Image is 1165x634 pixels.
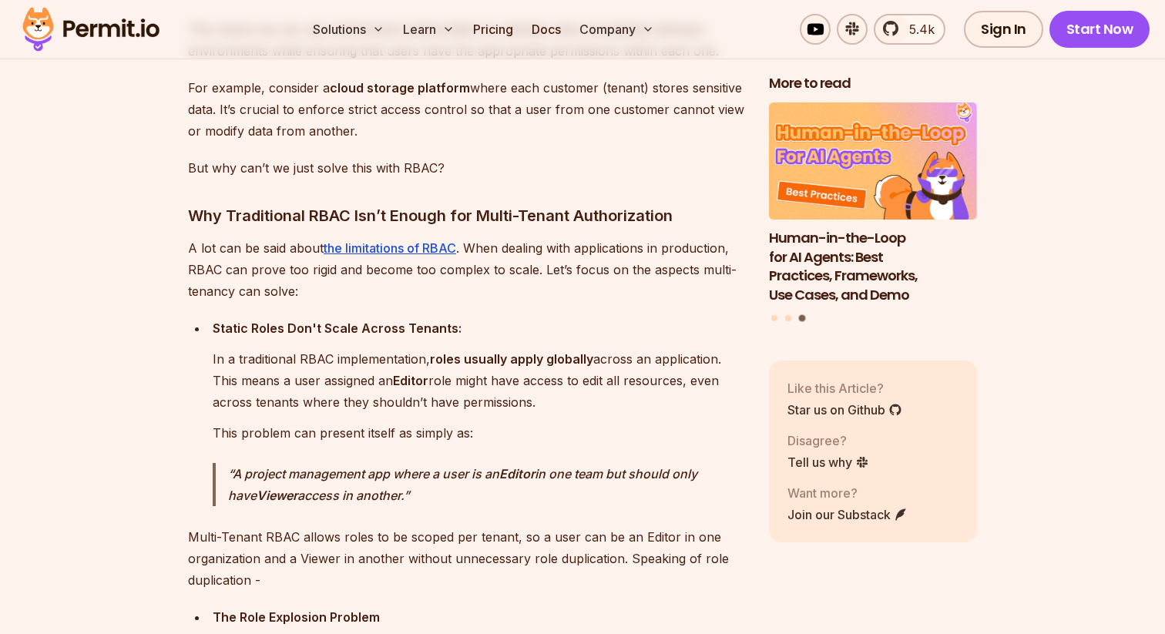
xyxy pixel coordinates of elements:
a: 5.4k [874,14,945,45]
p: A lot can be said about . When dealing with applications in production, RBAC can prove too rigid ... [188,237,744,302]
p: But why can’t we just solve this with RBAC? [188,157,744,179]
h3: Why Traditional RBAC Isn’t Enough for Multi-Tenant Authorization [188,203,744,228]
p: In a traditional RBAC implementation, across an application. This means a user assigned an role m... [213,348,744,413]
p: Want more? [787,483,908,501]
p: For example, consider a where each customer (tenant) stores sensitive data. It’s crucial to enfor... [188,77,744,142]
li: 3 of 3 [769,102,977,305]
strong: Editor [499,466,535,481]
button: Go to slide 2 [785,314,791,320]
p: Disagree? [787,431,869,449]
strong: Editor [393,373,428,388]
h3: Human-in-the-Loop for AI Agents: Best Practices, Frameworks, Use Cases, and Demo [769,228,977,304]
a: Sign In [964,11,1043,48]
a: Docs [525,14,567,45]
button: Company [573,14,660,45]
p: Like this Article? [787,378,902,397]
span: 5.4k [900,20,935,39]
a: Tell us why [787,452,869,471]
strong: cloud storage platform [330,80,470,96]
strong: Static Roles Don't Scale Across Tenants: [213,320,462,336]
p: Multi-Tenant RBAC allows roles to be scoped per tenant, so a user can be an Editor in one organiz... [188,526,744,591]
img: Permit logo [15,3,166,55]
img: Human-in-the-Loop for AI Agents: Best Practices, Frameworks, Use Cases, and Demo [769,102,977,220]
strong: The Role Explosion Problem [213,609,380,625]
strong: Viewer [257,488,297,503]
div: Posts [769,102,977,324]
h2: More to read [769,74,977,93]
a: Start Now [1049,11,1150,48]
a: the limitations of RBAC [324,240,456,256]
p: A project management app where a user is an in one team but should only have access in another. [228,463,744,506]
a: Join our Substack [787,505,908,523]
a: Pricing [467,14,519,45]
button: Go to slide 1 [771,314,777,320]
p: This problem can present itself as simply as: [213,422,744,444]
a: Human-in-the-Loop for AI Agents: Best Practices, Frameworks, Use Cases, and DemoHuman-in-the-Loop... [769,102,977,305]
strong: roles usually apply globally [430,351,593,367]
button: Learn [397,14,461,45]
button: Go to slide 3 [798,314,805,321]
button: Solutions [307,14,391,45]
a: Star us on Github [787,400,902,418]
